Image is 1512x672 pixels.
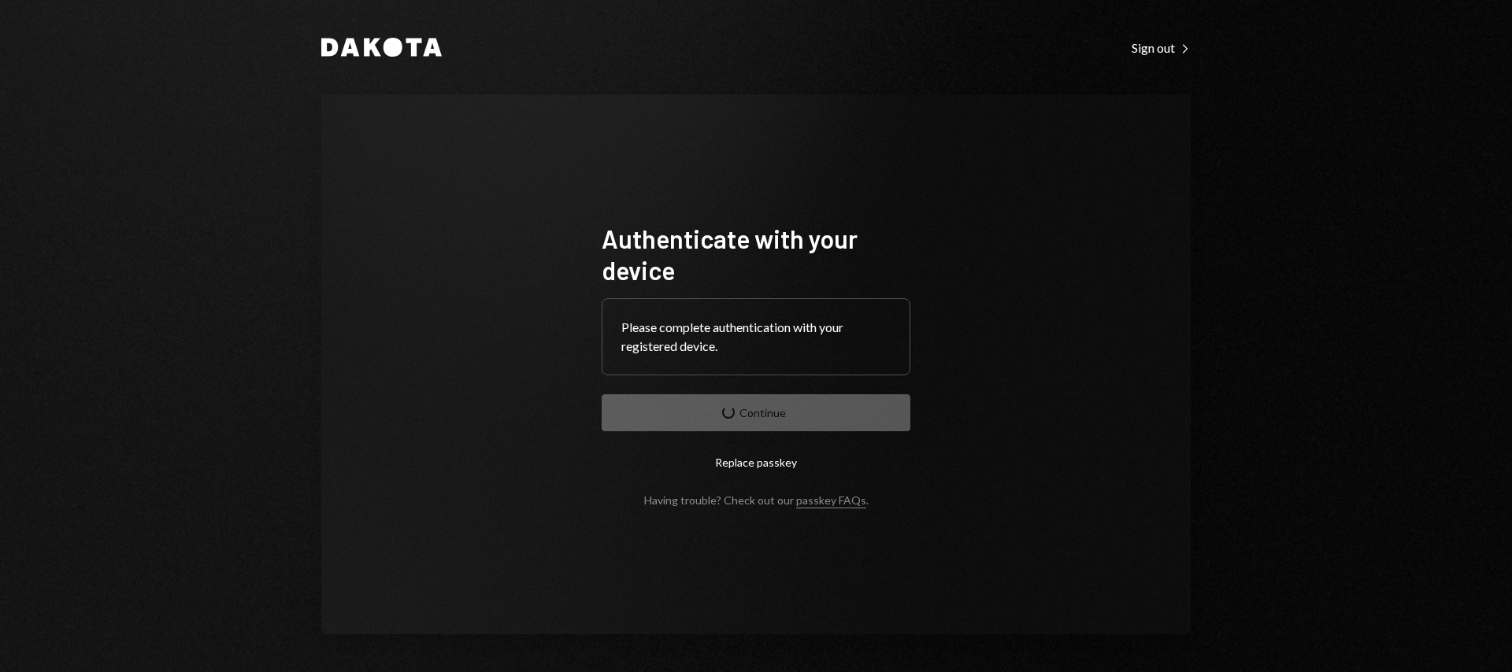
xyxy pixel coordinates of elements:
[796,493,866,508] a: passkey FAQs
[1132,40,1191,56] div: Sign out
[602,223,910,286] h1: Authenticate with your device
[644,493,869,507] div: Having trouble? Check out our .
[621,318,891,356] div: Please complete authentication with your registered device.
[1132,39,1191,56] a: Sign out
[602,444,910,481] button: Replace passkey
